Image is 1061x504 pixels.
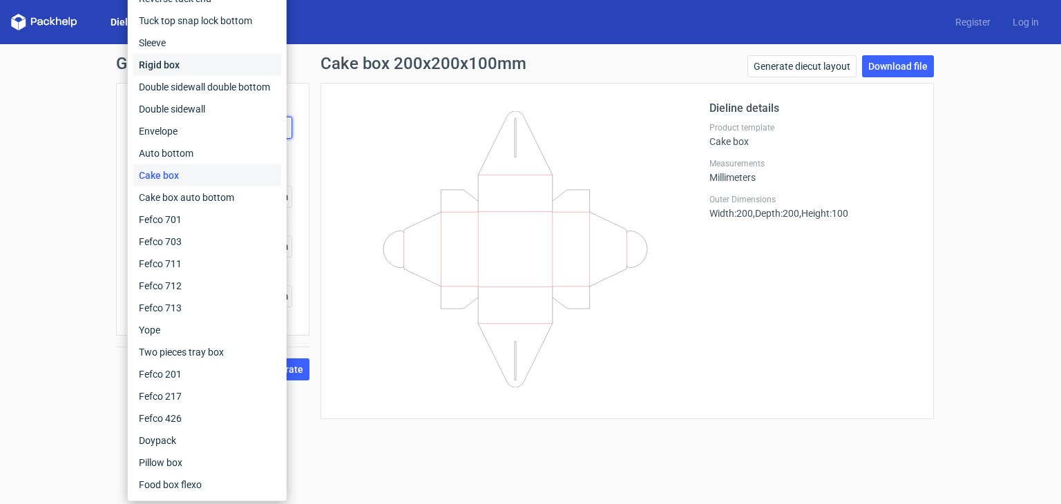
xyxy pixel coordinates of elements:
[709,100,917,117] h2: Dieline details
[133,32,281,54] div: Sleeve
[709,122,917,147] div: Cake box
[1002,15,1050,29] a: Log in
[133,54,281,76] div: Rigid box
[709,158,917,183] div: Millimeters
[133,452,281,474] div: Pillow box
[709,122,917,133] label: Product template
[709,208,753,219] span: Width : 200
[799,208,848,219] span: , Height : 100
[133,474,281,496] div: Food box flexo
[321,55,526,72] h1: Cake box 200x200x100mm
[133,98,281,120] div: Double sidewall
[133,275,281,297] div: Fefco 712
[133,253,281,275] div: Fefco 711
[133,319,281,341] div: Yope
[709,194,917,205] label: Outer Dimensions
[133,164,281,186] div: Cake box
[862,55,934,77] a: Download file
[116,55,945,72] h1: Generate new dieline
[133,120,281,142] div: Envelope
[99,15,157,29] a: Dielines
[747,55,857,77] a: Generate diecut layout
[133,341,281,363] div: Two pieces tray box
[709,158,917,169] label: Measurements
[133,407,281,429] div: Fefco 426
[133,363,281,385] div: Fefco 201
[133,429,281,452] div: Doypack
[944,15,1002,29] a: Register
[133,10,281,32] div: Tuck top snap lock bottom
[133,297,281,319] div: Fefco 713
[133,142,281,164] div: Auto bottom
[133,231,281,253] div: Fefco 703
[133,186,281,209] div: Cake box auto bottom
[133,385,281,407] div: Fefco 217
[133,76,281,98] div: Double sidewall double bottom
[753,208,799,219] span: , Depth : 200
[133,209,281,231] div: Fefco 701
